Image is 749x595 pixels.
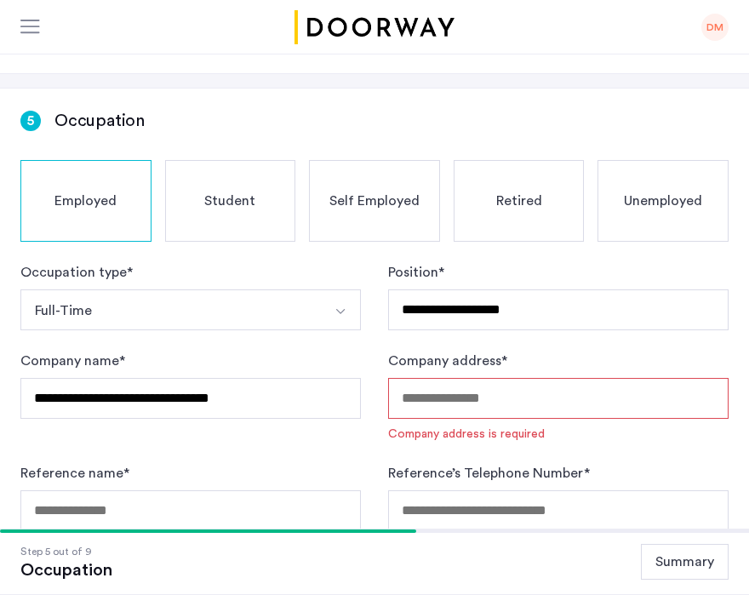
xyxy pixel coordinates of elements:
[20,463,129,483] label: Reference name *
[641,544,729,580] button: Summary
[204,191,255,211] span: Student
[496,191,542,211] span: Retired
[329,191,420,211] span: Self Employed
[54,191,117,211] span: Employed
[388,262,444,283] label: Position *
[20,560,112,581] div: Occupation
[388,426,545,443] div: Company address is required
[20,289,321,330] button: Select option
[291,10,458,44] img: logo
[54,109,145,133] h3: Occupation
[20,262,133,283] label: Occupation type *
[20,351,125,371] label: Company name *
[20,543,112,560] div: Step 5 out of 9
[20,111,41,131] div: 5
[291,10,458,44] a: Cazamio logo
[624,191,702,211] span: Unemployed
[701,14,729,41] div: DM
[320,289,361,330] button: Select option
[388,463,590,483] label: Reference’s Telephone Number *
[388,351,507,371] label: Company address *
[334,305,347,318] img: arrow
